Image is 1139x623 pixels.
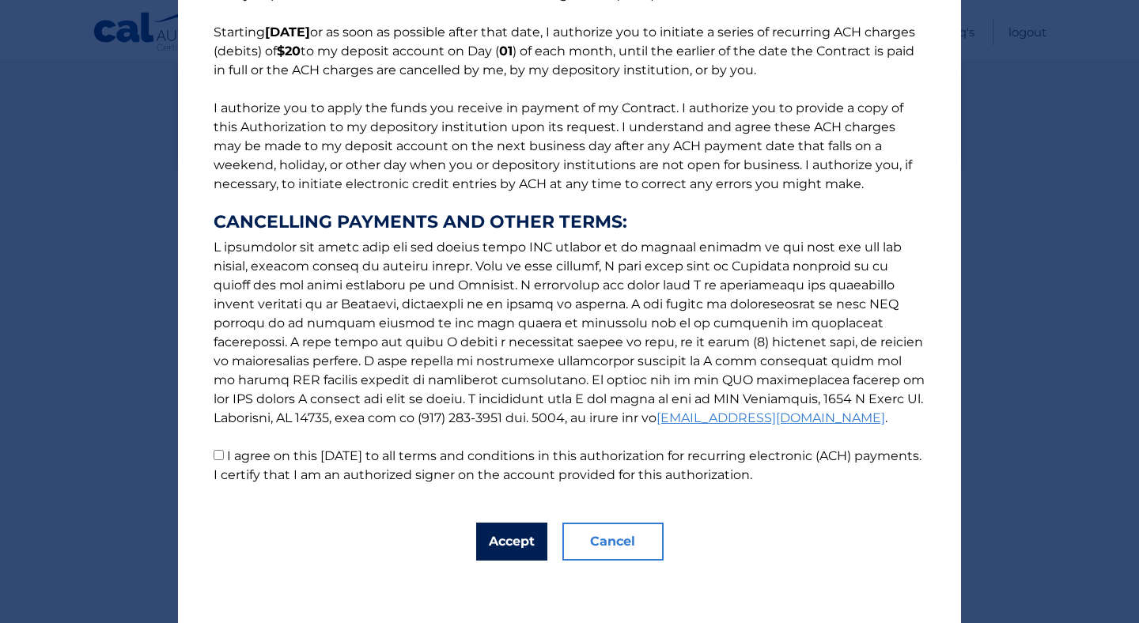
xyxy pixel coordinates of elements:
[562,523,664,561] button: Cancel
[277,43,301,59] b: $20
[657,410,885,425] a: [EMAIL_ADDRESS][DOMAIN_NAME]
[214,448,921,482] label: I agree on this [DATE] to all terms and conditions in this authorization for recurring electronic...
[476,523,547,561] button: Accept
[214,213,925,232] strong: CANCELLING PAYMENTS AND OTHER TERMS:
[265,25,310,40] b: [DATE]
[499,43,513,59] b: 01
